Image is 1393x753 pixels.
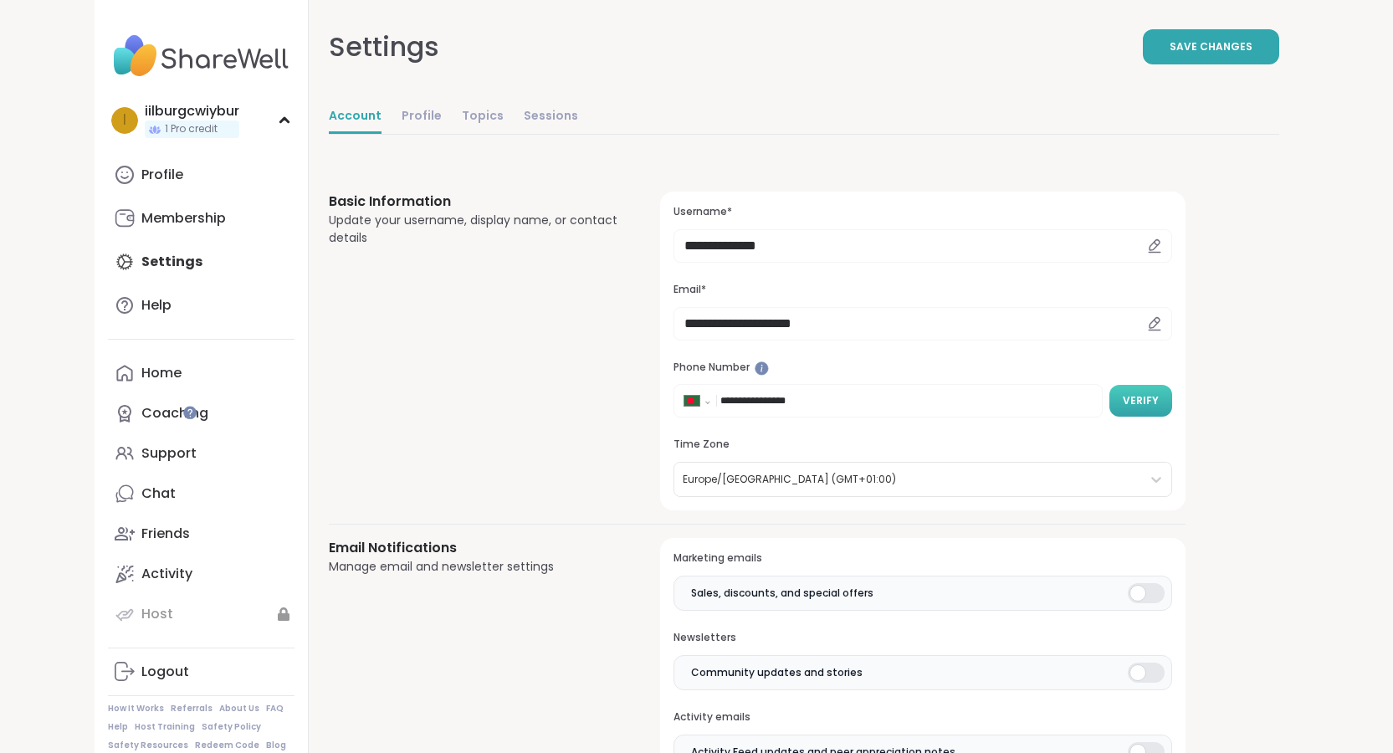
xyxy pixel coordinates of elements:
div: Friends [141,525,190,543]
a: Sessions [524,100,578,134]
a: Home [108,353,294,393]
a: Redeem Code [195,740,259,751]
div: Support [141,444,197,463]
a: Profile [402,100,442,134]
a: Safety Policy [202,721,261,733]
a: Account [329,100,382,134]
button: Save Changes [1143,29,1279,64]
div: Help [141,296,172,315]
h3: Basic Information [329,192,621,212]
span: i [123,110,126,131]
a: About Us [219,703,259,715]
span: 1 Pro credit [165,122,218,136]
a: How It Works [108,703,164,715]
a: Help [108,285,294,325]
a: Chat [108,474,294,514]
h3: Marketing emails [673,551,1171,566]
h3: Username* [673,205,1171,219]
div: Logout [141,663,189,681]
div: Home [141,364,182,382]
div: Update your username, display name, or contact details [329,212,621,247]
a: Activity [108,554,294,594]
div: iilburgcwiybur [145,102,239,120]
div: Activity [141,565,192,583]
a: Topics [462,100,504,134]
a: FAQ [266,703,284,715]
div: Chat [141,484,176,503]
a: Profile [108,155,294,195]
h3: Newsletters [673,631,1171,645]
span: Save Changes [1170,39,1252,54]
h3: Activity emails [673,710,1171,725]
a: Host Training [135,721,195,733]
a: Host [108,594,294,634]
a: Support [108,433,294,474]
span: Verify [1123,393,1159,408]
a: Blog [266,740,286,751]
div: Profile [141,166,183,184]
a: Help [108,721,128,733]
span: Community updates and stories [691,665,863,680]
a: Friends [108,514,294,554]
div: Manage email and newsletter settings [329,558,621,576]
div: Host [141,605,173,623]
button: Verify [1109,385,1172,417]
a: Coaching [108,393,294,433]
div: Membership [141,209,226,228]
a: Membership [108,198,294,238]
div: Coaching [141,404,208,423]
h3: Email* [673,283,1171,297]
h3: Phone Number [673,361,1171,375]
a: Safety Resources [108,740,188,751]
div: Settings [329,27,439,67]
a: Logout [108,652,294,692]
span: Sales, discounts, and special offers [691,586,873,601]
h3: Email Notifications [329,538,621,558]
a: Referrals [171,703,213,715]
img: ShareWell Nav Logo [108,27,294,85]
iframe: Spotlight [183,406,197,419]
h3: Time Zone [673,438,1171,452]
iframe: Spotlight [755,361,769,376]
